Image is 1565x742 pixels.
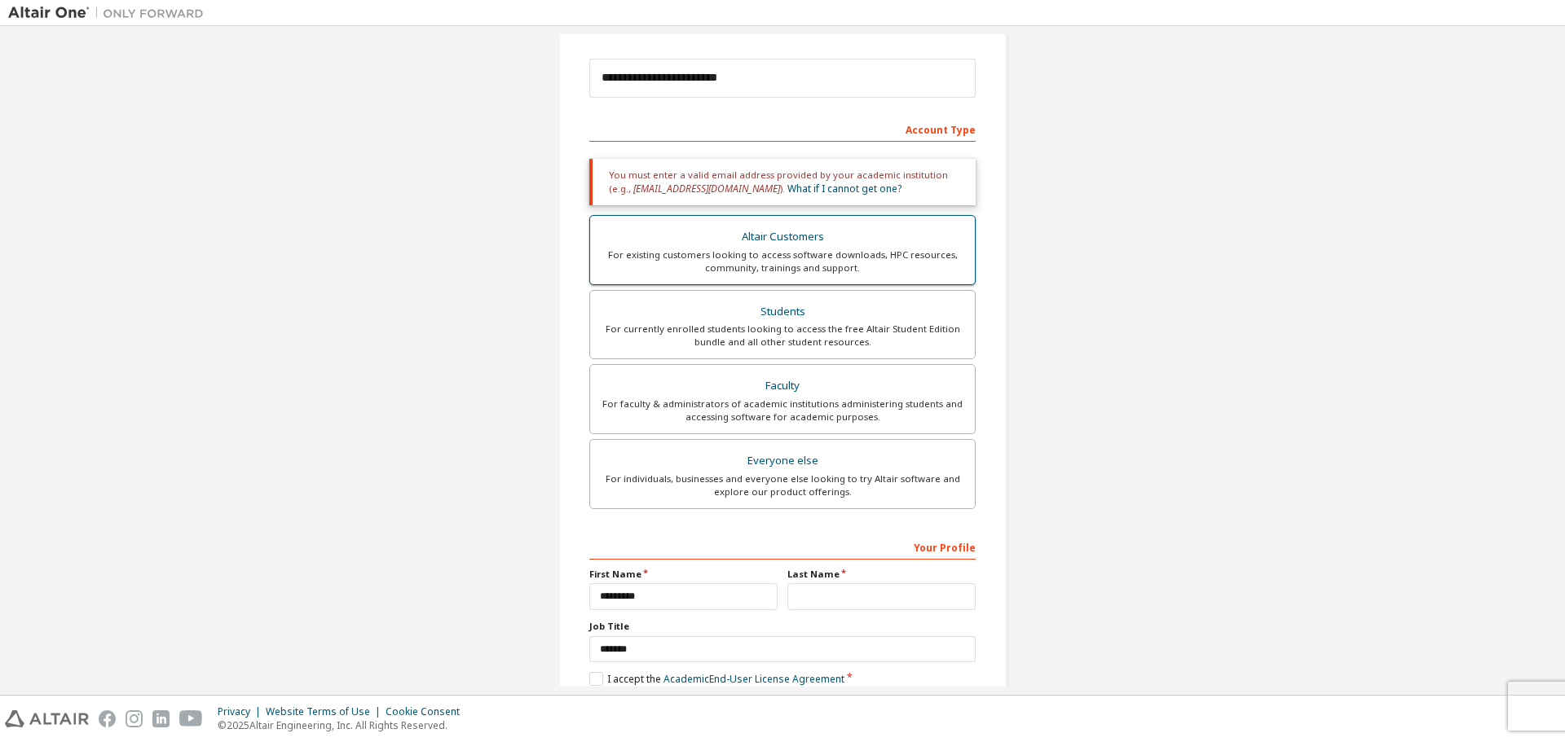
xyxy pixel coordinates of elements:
[218,705,266,718] div: Privacy
[126,710,143,727] img: instagram.svg
[589,159,976,205] div: You must enter a valid email address provided by your academic institution (e.g., ).
[99,710,116,727] img: facebook.svg
[787,568,976,581] label: Last Name
[266,705,386,718] div: Website Terms of Use
[600,450,965,472] div: Everyone else
[600,248,965,274] div: For existing customers looking to access software downloads, HPC resources, community, trainings ...
[633,182,780,195] span: [EMAIL_ADDRESS][DOMAIN_NAME]
[5,710,89,727] img: altair_logo.svg
[589,568,778,581] label: First Name
[589,672,844,686] label: I accept the
[589,533,976,560] div: Your Profile
[179,710,203,727] img: youtube.svg
[152,710,170,727] img: linkedin.svg
[8,5,212,21] img: Altair One
[386,705,469,718] div: Cookie Consent
[218,718,469,732] p: © 2025 Altair Engineering, Inc. All Rights Reserved.
[600,226,965,248] div: Altair Customers
[600,397,965,424] div: For faculty & administrators of academic institutions administering students and accessing softwa...
[589,620,976,633] label: Job Title
[600,375,965,397] div: Faculty
[787,182,902,195] a: What if I cannot get one?
[600,301,965,323] div: Students
[600,323,965,349] div: For currently enrolled students looking to access the free Altair Student Edition bundle and all ...
[663,672,844,686] a: Academic End-User License Agreement
[589,116,976,142] div: Account Type
[600,472,965,498] div: For individuals, businesses and everyone else looking to try Altair software and explore our prod...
